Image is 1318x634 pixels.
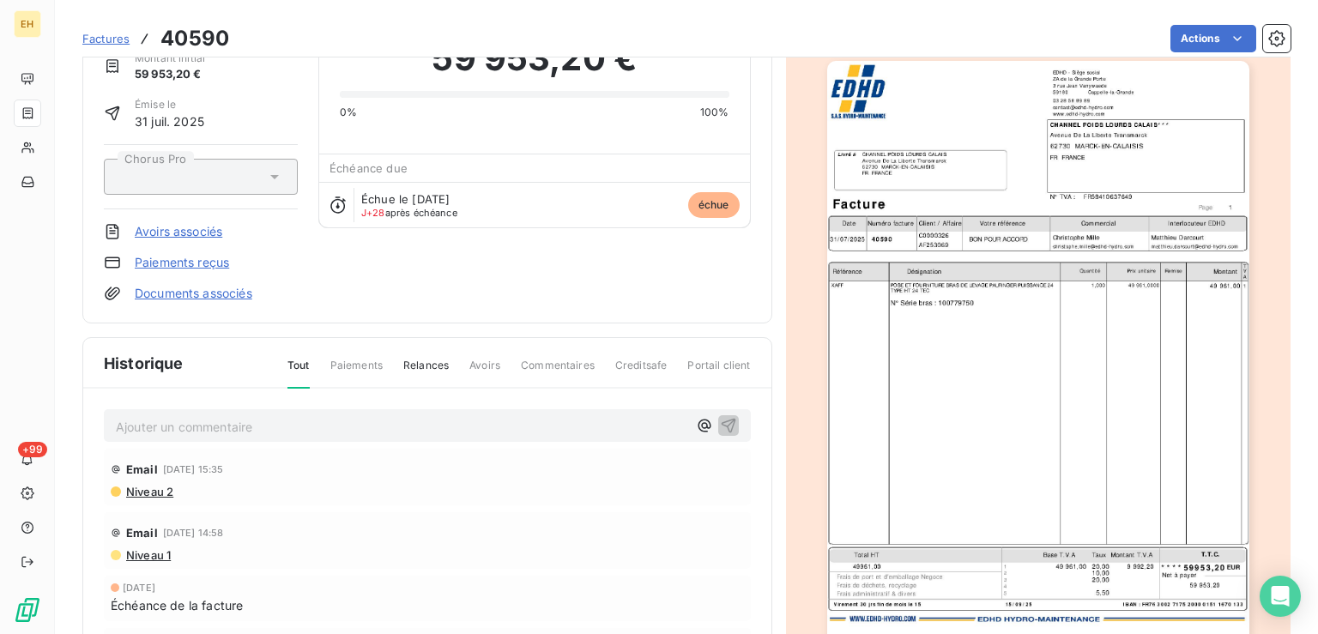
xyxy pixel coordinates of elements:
span: 59 953,20 € [432,33,637,84]
span: Commentaires [521,358,595,387]
span: 59 953,20 € [135,66,205,83]
span: Échéance de la facture [111,596,243,614]
span: Creditsafe [615,358,668,387]
div: Open Intercom Messenger [1260,576,1301,617]
a: Documents associés [135,285,252,302]
span: Échéance due [329,161,408,175]
span: Niveau 1 [124,548,171,562]
span: Portail client [687,358,750,387]
a: Avoirs associés [135,223,222,240]
button: Actions [1170,25,1256,52]
span: Émise le [135,97,204,112]
span: [DATE] 14:58 [163,528,224,538]
a: Paiements reçus [135,254,229,271]
span: J+28 [361,207,385,219]
span: 0% [340,105,357,120]
div: EH [14,10,41,38]
span: Montant initial [135,51,205,66]
span: 31 juil. 2025 [135,112,204,130]
span: Paiements [330,358,383,387]
h3: 40590 [160,23,229,54]
span: [DATE] [123,583,155,593]
a: Factures [82,30,130,47]
span: 100% [700,105,729,120]
span: Relances [403,358,449,387]
img: Logo LeanPay [14,596,41,624]
span: Email [126,526,158,540]
span: Historique [104,352,184,375]
span: échue [688,192,740,218]
span: Niveau 2 [124,485,173,498]
span: Factures [82,32,130,45]
span: Échue le [DATE] [361,192,450,206]
span: Tout [287,358,310,389]
span: +99 [18,442,47,457]
span: Email [126,462,158,476]
span: Avoirs [469,358,500,387]
span: après échéance [361,208,457,218]
span: [DATE] 15:35 [163,464,224,474]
